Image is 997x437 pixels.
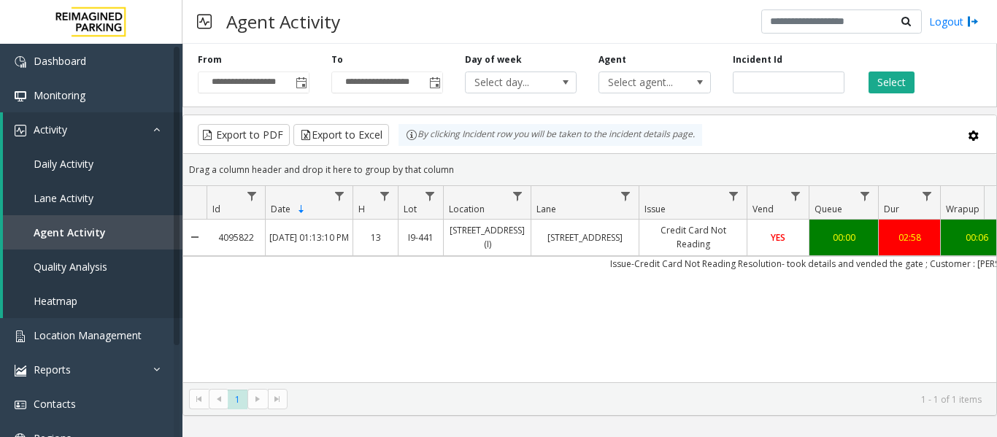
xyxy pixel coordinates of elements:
span: Quality Analysis [34,260,107,274]
a: Id Filter Menu [242,186,262,206]
span: Queue [815,203,842,215]
span: Activity [34,123,67,136]
a: [STREET_ADDRESS] (I) [444,220,531,255]
span: Page 1 [228,390,247,409]
img: 'icon' [15,330,26,342]
img: 'icon' [15,365,26,376]
a: Collapse Details [183,214,207,260]
div: Data table [183,186,996,382]
span: Vend [752,203,774,215]
a: Vend Filter Menu [786,186,806,206]
label: Day of week [465,53,522,66]
a: Date Filter Menu [330,186,350,206]
a: Lane Filter Menu [616,186,636,206]
span: Lane Activity [34,191,93,205]
button: Export to PDF [198,124,290,146]
img: infoIcon.svg [406,129,417,141]
span: Monitoring [34,88,85,102]
img: logout [967,14,979,29]
a: Queue Filter Menu [855,186,875,206]
a: Lot Filter Menu [420,186,440,206]
span: Issue [644,203,666,215]
a: Location Filter Menu [508,186,528,206]
span: Toggle popup [426,72,442,93]
span: Wrapup [946,203,979,215]
h3: Agent Activity [219,4,347,39]
div: By clicking Incident row you will be taken to the incident details page. [399,124,702,146]
a: [DATE] 01:13:10 PM [266,227,353,248]
img: 'icon' [15,125,26,136]
span: Daily Activity [34,157,93,171]
label: Agent [598,53,626,66]
div: 02:58 [882,231,936,244]
a: Activity [3,112,182,147]
span: YES [771,231,785,244]
a: 00:00 [809,227,878,248]
span: Agent Activity [34,225,106,239]
span: Location Management [34,328,142,342]
label: To [331,53,343,66]
a: Heatmap [3,284,182,318]
a: Issue Filter Menu [724,186,744,206]
button: Export to Excel [293,124,389,146]
span: Select day... [466,72,554,93]
div: Drag a column header and drop it here to group by that column [183,157,996,182]
span: Toggle popup [293,72,309,93]
a: Dur Filter Menu [917,186,937,206]
button: Select [869,71,915,93]
div: 00:00 [813,231,874,244]
a: 13 [353,227,398,248]
span: Dashboard [34,54,86,68]
span: Location [449,203,485,215]
a: Quality Analysis [3,250,182,284]
img: pageIcon [197,4,212,39]
label: Incident Id [733,53,782,66]
a: I9-441 [399,227,443,248]
a: H Filter Menu [375,186,395,206]
span: Contacts [34,397,76,411]
span: H [358,203,365,215]
a: Daily Activity [3,147,182,181]
a: 4095822 [207,227,265,248]
span: Lot [404,203,417,215]
img: 'icon' [15,90,26,102]
a: 02:58 [879,227,940,248]
kendo-pager-info: 1 - 1 of 1 items [296,393,982,406]
span: Dur [884,203,899,215]
a: Credit Card Not Reading [639,220,747,255]
span: Lane [536,203,556,215]
img: 'icon' [15,56,26,68]
a: YES [747,227,809,248]
a: Agent Activity [3,215,182,250]
span: Sortable [296,204,307,215]
a: Lane Activity [3,181,182,215]
span: Id [212,203,220,215]
label: From [198,53,222,66]
span: Reports [34,363,71,376]
span: Select agent... [599,72,688,93]
a: Logout [929,14,979,29]
span: Heatmap [34,294,77,308]
span: Date [271,203,290,215]
img: 'icon' [15,399,26,411]
a: [STREET_ADDRESS] [531,227,639,248]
